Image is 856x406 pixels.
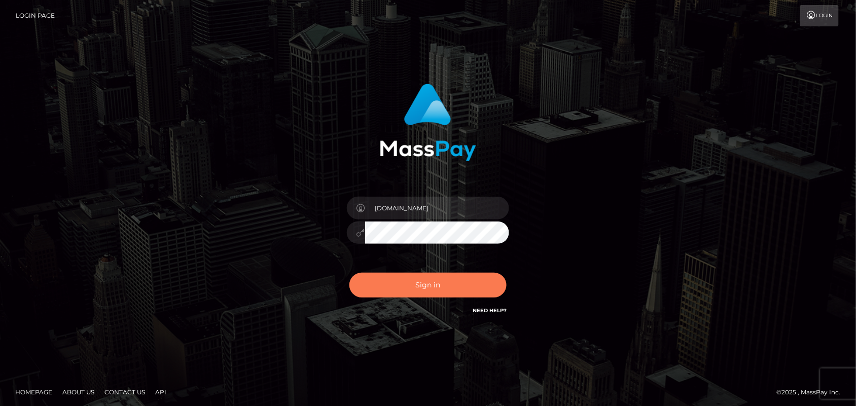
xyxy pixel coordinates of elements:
button: Sign in [349,273,507,298]
input: Username... [365,197,509,219]
a: API [151,384,170,400]
a: Homepage [11,384,56,400]
a: Login [800,5,839,26]
a: Login Page [16,5,55,26]
img: MassPay Login [380,84,476,161]
a: About Us [58,384,98,400]
div: © 2025 , MassPay Inc. [777,387,848,398]
a: Contact Us [100,384,149,400]
a: Need Help? [473,307,507,314]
